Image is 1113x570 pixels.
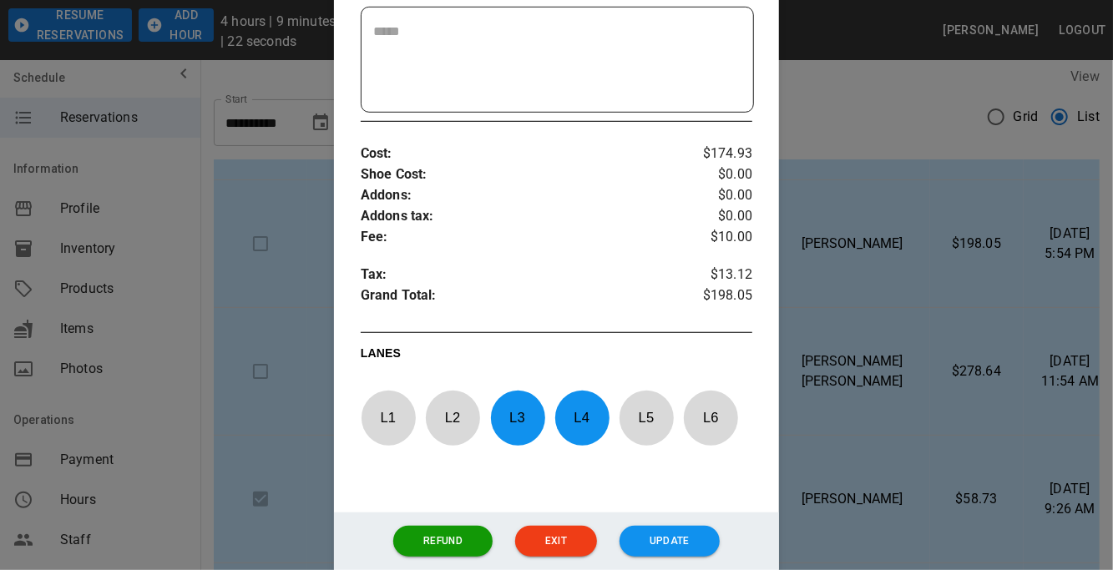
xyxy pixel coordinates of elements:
button: Refund [393,526,493,557]
p: $13.12 [687,265,752,285]
p: L 5 [619,398,674,437]
p: L 2 [425,398,480,437]
p: Addons : [361,185,687,206]
button: Update [620,526,720,557]
p: L 4 [554,398,610,437]
p: Shoe Cost : [361,164,687,185]
p: $0.00 [687,164,752,185]
p: $10.00 [687,227,752,248]
p: Cost : [361,144,687,164]
button: Exit [515,526,597,557]
p: $174.93 [687,144,752,164]
p: $198.05 [687,285,752,310]
p: Fee : [361,227,687,248]
p: LANES [361,345,752,368]
p: L 3 [490,398,545,437]
p: Addons tax : [361,206,687,227]
p: Tax : [361,265,687,285]
p: L 6 [683,398,738,437]
p: L 1 [361,398,416,437]
p: $0.00 [687,206,752,227]
p: $0.00 [687,185,752,206]
p: Grand Total : [361,285,687,310]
